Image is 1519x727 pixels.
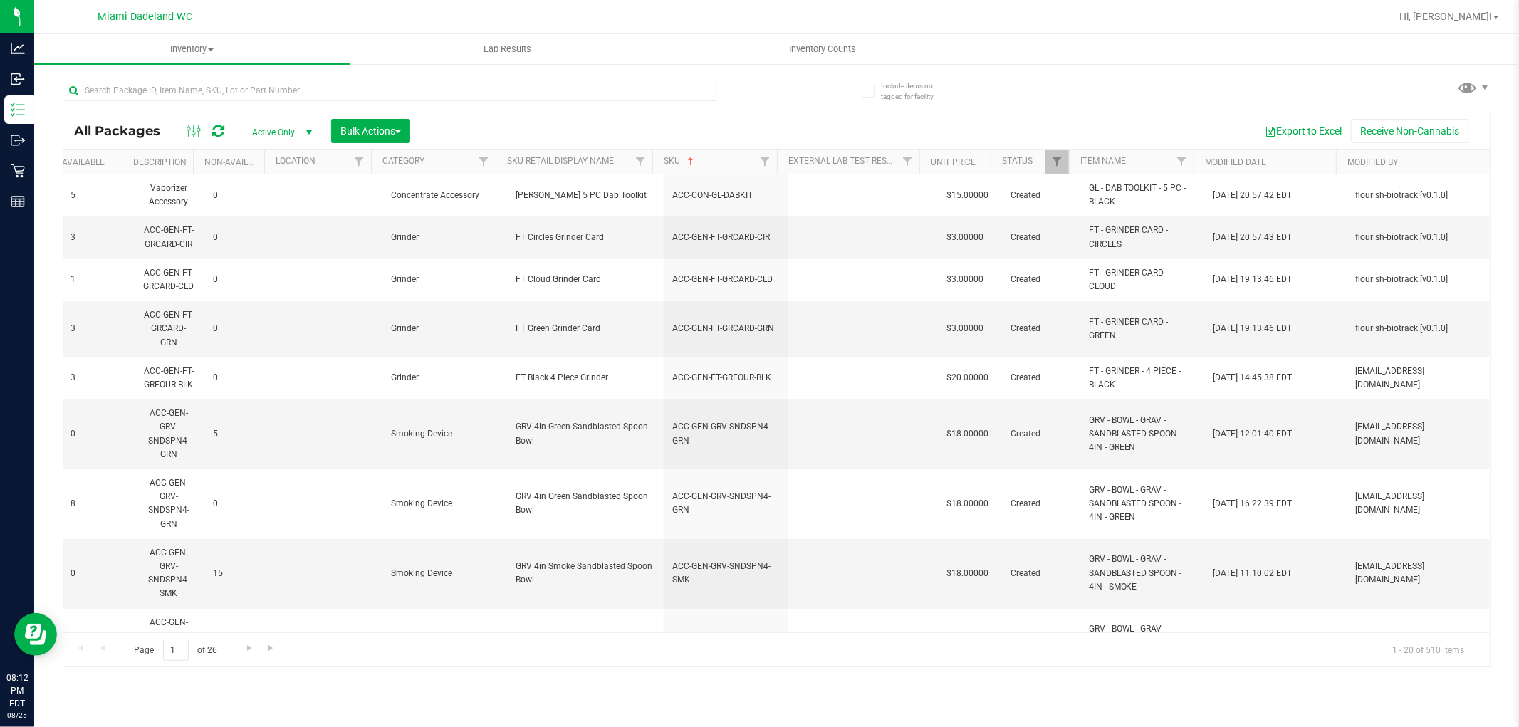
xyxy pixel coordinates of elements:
[1356,273,1481,286] span: flourish-biotrack [v0.1.0]
[142,180,196,210] div: Vaporizer Accessory
[672,189,780,202] span: ACC-CON-GL-DABKIT
[350,34,665,64] a: Lab Results
[516,560,655,587] span: GRV 4in Smoke Sandblasted Spoon Bowl
[1205,157,1266,167] a: Modified Date
[213,371,267,385] span: 0
[1089,414,1196,455] span: GRV - BOWL - GRAV - SANDBLASTED SPOON - 4IN - GREEN
[34,34,350,64] a: Inventory
[133,157,187,167] a: Description
[98,11,193,23] span: Miami Dadeland WC
[6,671,28,710] p: 08:12 PM EDT
[1089,315,1196,342] span: FT - GRINDER CARD - GREEN
[213,497,267,511] span: 0
[6,710,28,721] p: 08/25
[239,639,259,658] a: Go to the next page
[163,639,189,661] input: 1
[122,639,229,661] span: Page of 26
[507,156,614,166] a: Sku Retail Display Name
[276,156,315,166] a: Location
[672,560,780,587] span: ACC-GEN-GRV-SNDSPN4-SMK
[1213,189,1293,202] span: [DATE] 20:57:42 EDT
[391,231,498,244] span: Grinder
[71,567,125,580] span: 0
[74,123,174,139] span: All Packages
[771,43,876,56] span: Inventory Counts
[1347,157,1398,167] a: Modified By
[939,424,996,444] span: $18.00000
[261,639,282,658] a: Go to the last page
[62,157,105,167] a: Available
[71,371,125,385] span: 3
[142,475,196,533] div: ACC-GEN-GRV-SNDSPN4-GRN
[63,80,716,101] input: Search Package ID, Item Name, SKU, Lot or Part Number...
[1213,427,1293,441] span: [DATE] 12:01:40 EDT
[1356,420,1481,447] span: [EMAIL_ADDRESS][DOMAIN_NAME]
[664,156,696,166] a: SKU
[391,497,498,511] span: Smoking Device
[672,273,780,286] span: ACC-GEN-FT-GRCARD-CLD
[1045,150,1069,174] a: Filter
[464,43,550,56] span: Lab Results
[939,367,996,388] span: $20.00000
[213,567,267,580] span: 15
[391,273,498,286] span: Grinder
[1089,365,1196,392] span: FT - GRINDER - 4 PIECE - BLACK
[1011,231,1072,244] span: Created
[142,614,196,672] div: ACC-GEN-GRV-SNDSPN4-SMK
[11,194,25,209] inline-svg: Reports
[1011,322,1072,335] span: Created
[516,629,655,657] span: GRV 4in Smoke Sandblasted Spoon Bowl
[1356,322,1481,335] span: flourish-biotrack [v0.1.0]
[11,72,25,86] inline-svg: Inbound
[34,43,350,56] span: Inventory
[391,189,498,202] span: Concentrate Accessory
[516,231,655,244] span: FT Circles Grinder Card
[11,133,25,147] inline-svg: Outbound
[142,405,196,463] div: ACC-GEN-GRV-SNDSPN4-GRN
[391,567,498,580] span: Smoking Device
[516,371,655,385] span: FT Black 4 Piece Grinder
[1256,119,1351,143] button: Export to Excel
[1399,11,1492,22] span: Hi, [PERSON_NAME]!
[672,490,780,517] span: ACC-GEN-GRV-SNDSPN4-GRN
[1356,490,1481,517] span: [EMAIL_ADDRESS][DOMAIN_NAME]
[71,273,125,286] span: 1
[939,185,996,206] span: $15.00000
[939,318,991,339] span: $3.00000
[142,545,196,602] div: ACC-GEN-GRV-SNDSPN4-SMK
[516,189,655,202] span: [PERSON_NAME] 5 PC Dab Toolkit
[1356,189,1481,202] span: flourish-biotrack [v0.1.0]
[11,41,25,56] inline-svg: Analytics
[71,427,125,441] span: 0
[516,322,655,335] span: FT Green Grinder Card
[1381,639,1476,660] span: 1 - 20 of 510 items
[1089,622,1196,664] span: GRV - BOWL - GRAV - SANDBLASTED SPOON - 4IN - SMOKE
[1011,427,1072,441] span: Created
[348,150,371,174] a: Filter
[382,156,424,166] a: Category
[672,420,780,447] span: ACC-GEN-GRV-SNDSPN4-GRN
[672,629,780,657] span: ACC-GEN-GRV-SNDSPN4-SMK
[672,231,780,244] span: ACC-GEN-FT-GRCARD-CIR
[939,493,996,514] span: $18.00000
[204,157,268,167] a: Non-Available
[896,150,919,174] a: Filter
[1356,629,1481,657] span: [EMAIL_ADDRESS][DOMAIN_NAME]
[213,189,267,202] span: 0
[213,231,267,244] span: 0
[1213,371,1293,385] span: [DATE] 14:45:38 EDT
[1089,553,1196,594] span: GRV - BOWL - GRAV - SANDBLASTED SPOON - 4IN - SMOKE
[1011,497,1072,511] span: Created
[939,269,991,290] span: $3.00000
[11,164,25,178] inline-svg: Retail
[391,322,498,335] span: Grinder
[1356,365,1481,392] span: [EMAIL_ADDRESS][DOMAIN_NAME]
[213,322,267,335] span: 0
[472,150,496,174] a: Filter
[1213,273,1293,286] span: [DATE] 19:13:46 EDT
[142,265,196,295] div: ACC-GEN-FT-GRCARD-CLD
[1351,119,1468,143] button: Receive Non-Cannabis
[340,125,401,137] span: Bulk Actions
[1213,567,1293,580] span: [DATE] 11:10:02 EDT
[142,307,196,351] div: ACC-GEN-FT-GRCARD-GRN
